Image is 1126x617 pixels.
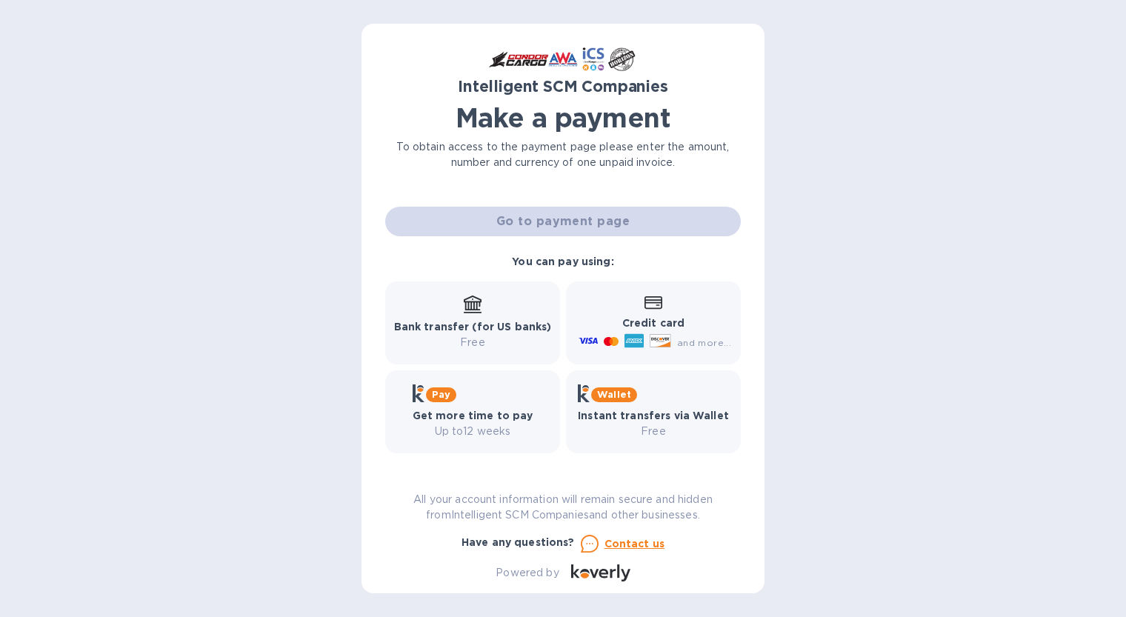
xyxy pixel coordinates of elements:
[512,256,613,267] b: You can pay using:
[394,321,552,333] b: Bank transfer (for US banks)
[597,389,631,400] b: Wallet
[622,317,684,329] b: Credit card
[677,337,731,348] span: and more...
[578,410,729,421] b: Instant transfers via Wallet
[604,538,665,550] u: Contact us
[385,102,741,133] h1: Make a payment
[578,424,729,439] p: Free
[458,77,668,96] b: Intelligent SCM Companies
[432,389,450,400] b: Pay
[394,335,552,350] p: Free
[413,424,533,439] p: Up to 12 weeks
[385,492,741,523] p: All your account information will remain secure and hidden from Intelligent SCM Companies and oth...
[385,139,741,170] p: To obtain access to the payment page please enter the amount, number and currency of one unpaid i...
[496,565,559,581] p: Powered by
[413,410,533,421] b: Get more time to pay
[462,536,575,548] b: Have any questions?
